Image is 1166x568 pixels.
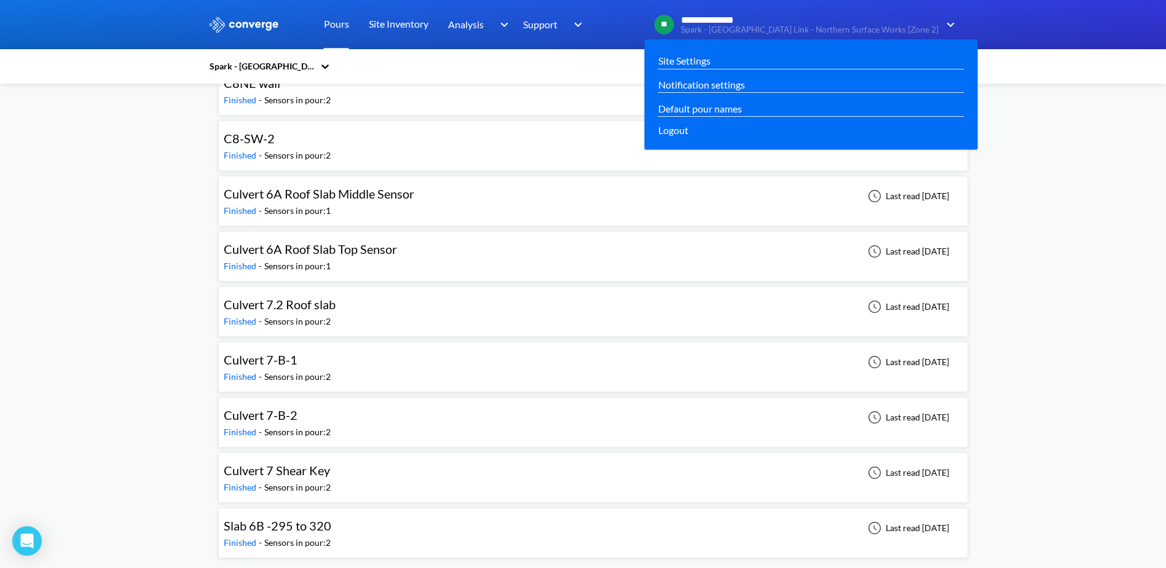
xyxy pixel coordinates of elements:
div: Last read [DATE] [861,521,953,535]
img: logo_ewhite.svg [208,17,280,33]
div: Sensors in pour: 2 [264,536,331,550]
a: C8NE wallFinished-Sensors in pour:2Last read [DATE] [218,79,968,90]
div: Sensors in pour: 2 [264,481,331,494]
span: - [259,371,264,382]
span: Finished [224,482,259,492]
span: Slab 6B -295 to 320 [224,518,331,533]
a: Default pour names [658,101,742,116]
span: - [259,261,264,271]
div: Sensors in pour: 1 [264,204,331,218]
span: - [259,95,264,105]
span: Finished [224,150,259,160]
a: Notification settings [658,77,745,92]
div: Last read [DATE] [861,355,953,369]
img: downArrow.svg [939,17,958,32]
a: C8-SW-2Finished-Sensors in pour:2Last read [DATE] [218,135,968,145]
a: Culvert 6A Roof Slab Middle SensorFinished-Sensors in pour:1Last read [DATE] [218,190,968,200]
span: Culvert 6A Roof Slab Top Sensor [224,242,397,256]
span: Culvert 7.2 Roof slab [224,297,336,312]
div: Sensors in pour: 2 [264,425,331,439]
span: Finished [224,205,259,216]
div: Open Intercom Messenger [12,526,42,556]
div: Spark - [GEOGRAPHIC_DATA] Link - Northern Surface Works [Zone 2] [208,60,314,73]
div: Sensors in pour: 2 [264,370,331,384]
span: - [259,205,264,216]
span: - [259,427,264,437]
div: Sensors in pour: 2 [264,315,331,328]
span: Culvert 7 Shear Key [224,463,330,478]
img: downArrow.svg [566,17,586,32]
span: Finished [224,371,259,382]
span: Logout [658,122,688,138]
div: Last read [DATE] [861,299,953,314]
span: Finished [224,261,259,271]
span: Support [523,17,557,32]
span: C8-SW-2 [224,131,275,146]
span: Culvert 7-B-2 [224,408,297,422]
span: Finished [224,537,259,548]
div: Last read [DATE] [861,189,953,203]
span: - [259,482,264,492]
a: Culvert 6A Roof Slab Top SensorFinished-Sensors in pour:1Last read [DATE] [218,245,968,256]
span: - [259,537,264,548]
span: Analysis [448,17,484,32]
a: Culvert 7-B-1Finished-Sensors in pour:2Last read [DATE] [218,356,968,366]
div: Sensors in pour: 1 [264,259,331,273]
div: Sensors in pour: 2 [264,93,331,107]
a: Culvert 7.2 Roof slabFinished-Sensors in pour:2Last read [DATE] [218,301,968,311]
span: Finished [224,316,259,326]
div: Last read [DATE] [861,465,953,480]
span: Culvert 7-B-1 [224,352,297,367]
span: Finished [224,427,259,437]
img: downArrow.svg [492,17,511,32]
a: Site Settings [658,53,711,68]
span: Culvert 6A Roof Slab Middle Sensor [224,186,414,201]
div: Sensors in pour: 2 [264,149,331,162]
span: - [259,150,264,160]
div: Last read [DATE] [861,410,953,425]
a: Culvert 7-B-2Finished-Sensors in pour:2Last read [DATE] [218,411,968,422]
span: - [259,316,264,326]
a: Culvert 7 Shear KeyFinished-Sensors in pour:2Last read [DATE] [218,467,968,477]
a: Slab 6B -295 to 320Finished-Sensors in pour:2Last read [DATE] [218,522,968,532]
div: Last read [DATE] [861,244,953,259]
span: Spark - [GEOGRAPHIC_DATA] Link - Northern Surface Works [Zone 2] [681,25,939,34]
span: Finished [224,95,259,105]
